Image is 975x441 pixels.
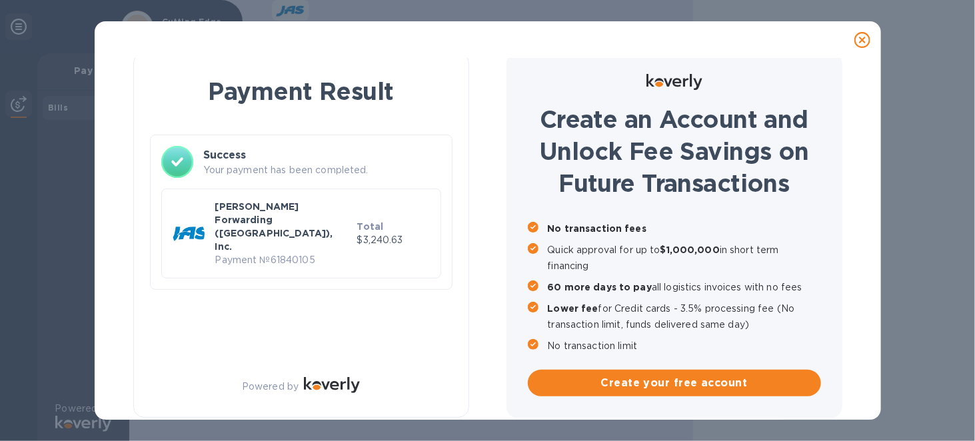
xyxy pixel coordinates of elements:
[242,380,299,394] p: Powered by
[646,74,702,90] img: Logo
[548,282,652,292] b: 60 more days to pay
[548,223,647,234] b: No transaction fees
[215,253,352,267] p: Payment № 61840105
[548,300,821,332] p: for Credit cards - 3.5% processing fee (No transaction limit, funds delivered same day)
[548,303,598,314] b: Lower fee
[357,221,384,232] b: Total
[660,244,720,255] b: $1,000,000
[204,163,441,177] p: Your payment has been completed.
[548,242,821,274] p: Quick approval for up to in short term financing
[215,200,352,253] p: [PERSON_NAME] Forwarding ([GEOGRAPHIC_DATA]), Inc.
[538,375,810,391] span: Create your free account
[528,103,821,199] h1: Create an Account and Unlock Fee Savings on Future Transactions
[548,338,821,354] p: No transaction limit
[155,75,447,108] h1: Payment Result
[357,233,430,247] p: $3,240.63
[204,147,441,163] h3: Success
[548,279,821,295] p: all logistics invoices with no fees
[304,377,360,393] img: Logo
[528,370,821,396] button: Create your free account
